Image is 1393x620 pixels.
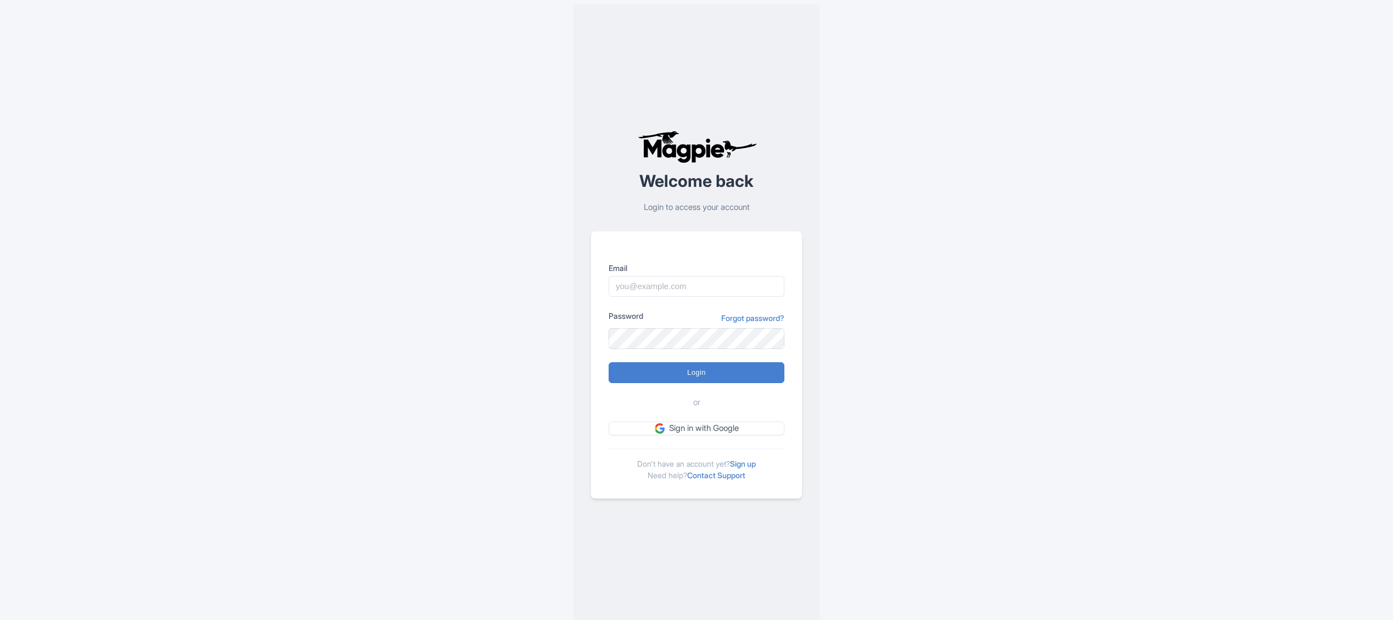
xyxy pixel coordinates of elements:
[609,422,784,435] a: Sign in with Google
[609,276,784,297] input: you@example.com
[609,310,643,322] label: Password
[609,362,784,383] input: Login
[591,201,802,214] p: Login to access your account
[635,130,759,163] img: logo-ab69f6fb50320c5b225c76a69d11143b.png
[609,262,784,274] label: Email
[591,172,802,190] h2: Welcome back
[721,312,784,324] a: Forgot password?
[609,449,784,481] div: Don't have an account yet? Need help?
[687,470,745,480] a: Contact Support
[693,396,700,409] span: or
[730,459,756,468] a: Sign up
[655,423,665,433] img: google.svg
